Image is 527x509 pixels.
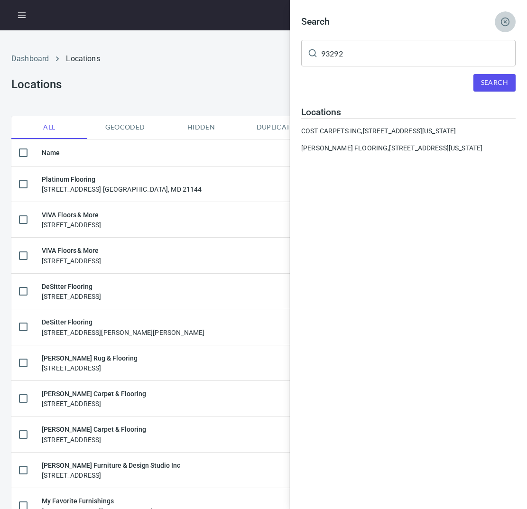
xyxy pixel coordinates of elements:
div: COST CARPETS INC, [STREET_ADDRESS][US_STATE] [301,126,516,136]
span: Search [481,77,508,89]
a: COST CARPETS INC,[STREET_ADDRESS][US_STATE] [301,126,516,136]
input: Search for locations, markers or anything you want [321,40,516,66]
h4: Locations [301,107,516,118]
a: [PERSON_NAME] FLOORING,[STREET_ADDRESS][US_STATE] [301,143,516,153]
h4: Search [301,16,330,28]
div: [PERSON_NAME] FLOORING, [STREET_ADDRESS][US_STATE] [301,143,516,153]
button: Search [473,74,516,92]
